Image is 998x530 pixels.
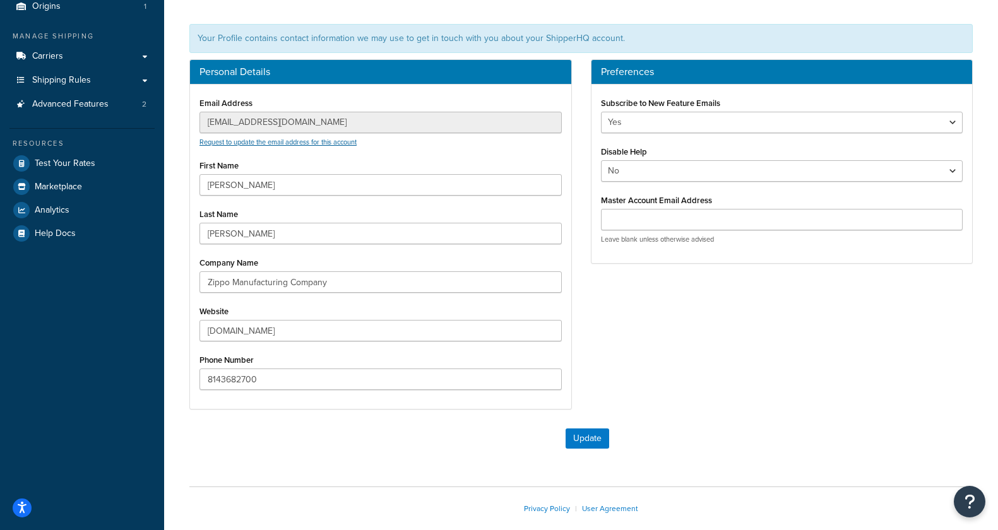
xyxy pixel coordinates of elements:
[199,355,254,365] label: Phone Number
[199,209,238,219] label: Last Name
[32,1,61,12] span: Origins
[35,182,82,192] span: Marketplace
[9,199,155,221] a: Analytics
[9,93,155,116] a: Advanced Features 2
[9,138,155,149] div: Resources
[575,503,577,514] span: |
[9,45,155,68] a: Carriers
[144,1,146,12] span: 1
[199,137,357,147] a: Request to update the email address for this account
[142,99,146,110] span: 2
[35,158,95,169] span: Test Your Rates
[601,98,720,108] label: Subscribe to New Feature Emails
[566,428,609,449] button: Update
[954,486,985,517] button: Open Resource Center
[199,98,252,108] label: Email Address
[32,75,91,86] span: Shipping Rules
[9,222,155,245] a: Help Docs
[9,152,155,175] a: Test Your Rates
[35,228,76,239] span: Help Docs
[9,93,155,116] li: Advanced Features
[9,69,155,92] a: Shipping Rules
[601,235,963,244] p: Leave blank unless otherwise advised
[601,147,647,156] label: Disable Help
[9,31,155,42] div: Manage Shipping
[199,161,239,170] label: First Name
[199,66,562,78] h3: Personal Details
[9,175,155,198] a: Marketplace
[524,503,570,514] a: Privacy Policy
[35,205,69,216] span: Analytics
[601,66,963,78] h3: Preferences
[32,99,109,110] span: Advanced Features
[601,196,712,205] label: Master Account Email Address
[189,24,973,53] div: Your Profile contains contact information we may use to get in touch with you about your ShipperH...
[582,503,638,514] a: User Agreement
[199,307,229,316] label: Website
[199,258,258,268] label: Company Name
[32,51,63,62] span: Carriers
